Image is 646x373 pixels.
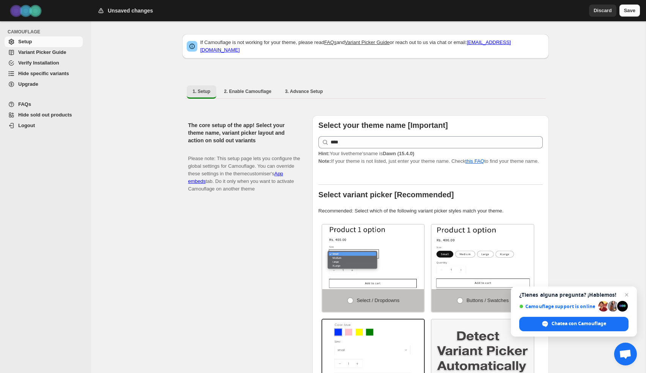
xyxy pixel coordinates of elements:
[551,320,606,327] span: Chatea con Camouflage
[5,68,83,79] a: Hide specific variants
[589,5,616,17] button: Discard
[200,39,544,54] p: If Camouflage is not working for your theme, please read and or reach out to us via chat or email:
[318,190,454,199] b: Select variant picker [Recommended]
[188,147,300,193] p: Please note: This setup page lets you configure the global settings for Camouflage. You can overr...
[5,36,83,47] a: Setup
[5,120,83,131] a: Logout
[519,304,596,309] span: Camouflage support is online
[432,225,534,289] img: Buttons / Swatches
[188,121,300,144] h2: The core setup of the app! Select your theme name, variant picker layout and action on sold out v...
[18,71,69,76] span: Hide specific variants
[108,7,153,14] h2: Unsaved changes
[519,292,629,298] span: ¿Tienes alguna pregunta? ¡Hablemos!
[619,5,640,17] button: Save
[624,7,635,14] span: Save
[345,39,389,45] a: Variant Picker Guide
[18,112,72,118] span: Hide sold out products
[18,60,59,66] span: Verify Installation
[324,39,337,45] a: FAQs
[18,123,35,128] span: Logout
[5,79,83,90] a: Upgrade
[318,158,331,164] strong: Note:
[18,101,31,107] span: FAQs
[519,317,629,331] div: Chatea con Camouflage
[18,49,66,55] span: Variant Picker Guide
[357,297,400,303] span: Select / Dropdowns
[318,151,414,156] span: Your live theme's name is
[193,88,211,94] span: 1. Setup
[285,88,323,94] span: 3. Advance Setup
[18,39,32,44] span: Setup
[5,99,83,110] a: FAQs
[18,81,38,87] span: Upgrade
[614,343,637,365] div: Chat abierto
[5,110,83,120] a: Hide sold out products
[318,121,448,129] b: Select your theme name [Important]
[322,225,424,289] img: Select / Dropdowns
[318,151,330,156] strong: Hint:
[8,29,86,35] span: CAMOUFLAGE
[594,7,612,14] span: Discard
[318,207,543,215] p: Recommended: Select which of the following variant picker styles match your theme.
[466,297,509,303] span: Buttons / Swatches
[224,88,271,94] span: 2. Enable Camouflage
[5,58,83,68] a: Verify Installation
[5,47,83,58] a: Variant Picker Guide
[318,150,543,165] p: If your theme is not listed, just enter your theme name. Check to find your theme name.
[465,158,484,164] a: this FAQ
[383,151,414,156] strong: Dawn (15.4.0)
[622,290,631,299] span: Cerrar el chat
